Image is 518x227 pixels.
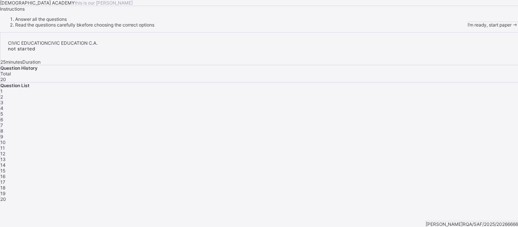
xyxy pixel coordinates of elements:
span: 14 [0,162,6,168]
span: CIVIC EDUCATION C.A. [48,40,97,46]
span: 15 [0,168,5,174]
span: Duration [22,59,41,65]
span: not started [8,46,36,52]
span: CIVIC EDUCATION [8,40,48,46]
span: 7 [0,122,3,128]
span: Total [0,71,11,77]
span: 6 [0,117,3,122]
span: 9 [0,134,3,139]
span: 11 [0,145,5,151]
span: 20 [0,77,6,82]
span: 8 [0,128,3,134]
span: 4 [0,105,3,111]
span: Read the questions carefully bkefore choosing the correct options [15,22,154,28]
span: 13 [0,157,6,162]
span: Answer all the questions [15,16,67,22]
span: 18 [0,185,5,191]
span: 20 [0,196,6,202]
span: RQA/SAF/2025/20266666 [463,221,518,227]
span: I’m ready, start paper [468,22,512,28]
span: 5 [0,111,3,117]
span: 25 minutes [0,59,22,65]
span: 1 [0,88,3,94]
span: [PERSON_NAME] [426,221,463,227]
span: 19 [0,191,5,196]
span: Question History [0,65,38,71]
span: 2 [0,94,3,100]
span: 3 [0,100,3,105]
span: 12 [0,151,5,157]
span: 17 [0,179,5,185]
span: Question List [0,83,30,88]
span: 10 [0,139,6,145]
span: 16 [0,174,5,179]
